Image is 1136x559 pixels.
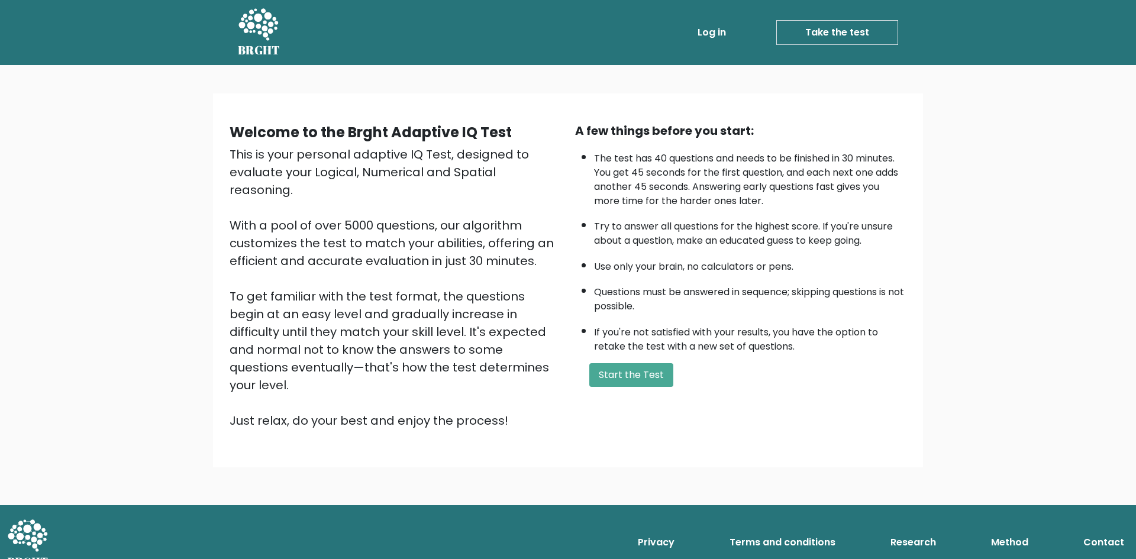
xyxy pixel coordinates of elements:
[1079,531,1129,554] a: Contact
[594,214,906,248] li: Try to answer all questions for the highest score. If you're unsure about a question, make an edu...
[238,5,280,60] a: BRGHT
[594,319,906,354] li: If you're not satisfied with your results, you have the option to retake the test with a new set ...
[594,279,906,314] li: Questions must be answered in sequence; skipping questions is not possible.
[575,122,906,140] div: A few things before you start:
[238,43,280,57] h5: BRGHT
[886,531,941,554] a: Research
[594,146,906,208] li: The test has 40 questions and needs to be finished in 30 minutes. You get 45 seconds for the firs...
[693,21,731,44] a: Log in
[776,20,898,45] a: Take the test
[594,254,906,274] li: Use only your brain, no calculators or pens.
[633,531,679,554] a: Privacy
[986,531,1033,554] a: Method
[230,146,561,429] div: This is your personal adaptive IQ Test, designed to evaluate your Logical, Numerical and Spatial ...
[589,363,673,387] button: Start the Test
[725,531,840,554] a: Terms and conditions
[230,122,512,142] b: Welcome to the Brght Adaptive IQ Test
